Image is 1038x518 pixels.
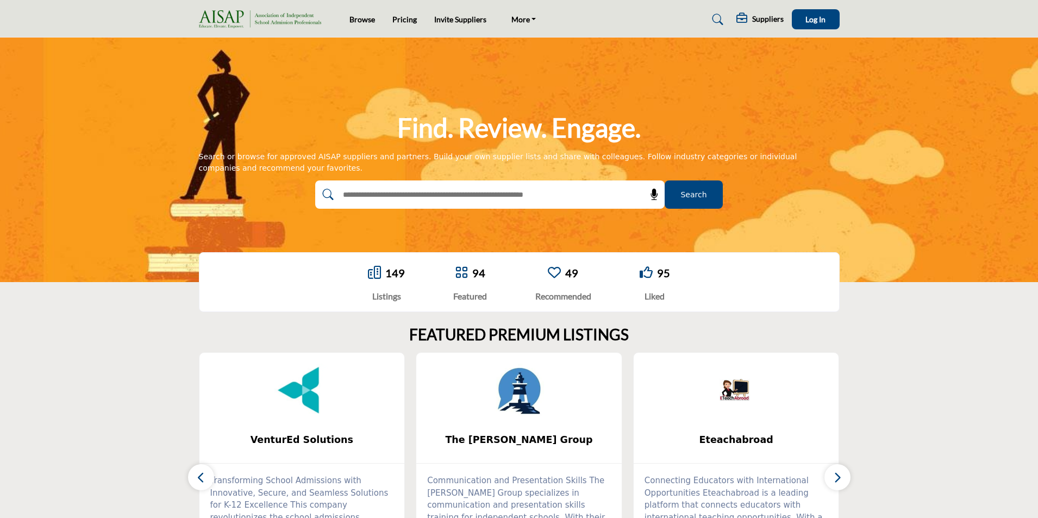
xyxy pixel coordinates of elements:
b: VenturEd Solutions [216,426,389,454]
i: Go to Liked [640,266,653,279]
a: Invite Suppliers [434,15,486,24]
button: Log In [792,9,840,29]
a: 94 [472,266,485,279]
a: Search [702,11,730,28]
div: Suppliers [736,13,784,26]
span: Eteachabroad [650,433,823,447]
img: VenturEd Solutions [274,364,329,418]
a: More [504,12,544,27]
span: VenturEd Solutions [216,433,389,447]
a: Eteachabroad [634,426,839,454]
div: Featured [453,290,487,303]
b: Eteachabroad [650,426,823,454]
div: Listings [368,290,405,303]
div: Liked [640,290,670,303]
a: 95 [657,266,670,279]
img: Site Logo [199,10,327,28]
span: The [PERSON_NAME] Group [433,433,605,447]
span: Log In [805,15,826,24]
a: Go to Featured [455,266,468,280]
h2: FEATURED PREMIUM LISTINGS [409,326,629,344]
a: Browse [349,15,375,24]
a: Pricing [392,15,417,24]
a: Go to Recommended [548,266,561,280]
div: Search or browse for approved AISAP suppliers and partners. Build your own supplier lists and sha... [199,151,840,174]
b: The Latimer Group [433,426,605,454]
img: The Latimer Group [492,364,546,418]
h5: Suppliers [752,14,784,24]
span: Search [680,189,706,201]
a: VenturEd Solutions [199,426,405,454]
h1: Find. Review. Engage. [397,111,641,145]
a: 49 [565,266,578,279]
a: The [PERSON_NAME] Group [416,426,622,454]
div: Recommended [535,290,591,303]
img: Eteachabroad [709,364,764,418]
a: 149 [385,266,405,279]
button: Search [665,180,723,209]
